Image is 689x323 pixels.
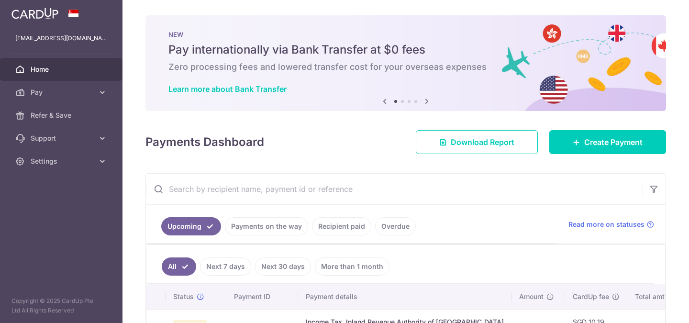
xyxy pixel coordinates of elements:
h4: Payments Dashboard [145,134,264,151]
span: Status [173,292,194,301]
a: Next 30 days [255,257,311,276]
a: Read more on statuses [568,220,654,229]
input: Search by recipient name, payment id or reference [146,174,643,204]
th: Payment details [298,284,511,309]
p: NEW [168,31,643,38]
img: CardUp [11,8,58,19]
th: Payment ID [226,284,298,309]
span: Amount [519,292,544,301]
span: Download Report [451,136,514,148]
p: [EMAIL_ADDRESS][DOMAIN_NAME] [15,33,107,43]
span: CardUp fee [573,292,609,301]
a: Overdue [375,217,416,235]
a: Upcoming [161,217,221,235]
img: Bank transfer banner [145,15,666,111]
h5: Pay internationally via Bank Transfer at $0 fees [168,42,643,57]
span: Create Payment [584,136,643,148]
a: Recipient paid [312,217,371,235]
a: Learn more about Bank Transfer [168,84,287,94]
span: Total amt. [635,292,667,301]
a: Payments on the way [225,217,308,235]
span: Pay [31,88,94,97]
a: Next 7 days [200,257,251,276]
h6: Zero processing fees and lowered transfer cost for your overseas expenses [168,61,643,73]
a: Create Payment [549,130,666,154]
span: Refer & Save [31,111,94,120]
span: Settings [31,156,94,166]
a: All [162,257,196,276]
a: Download Report [416,130,538,154]
span: Support [31,134,94,143]
iframe: Opens a widget where you can find more information [627,294,679,318]
span: Home [31,65,94,74]
span: Read more on statuses [568,220,645,229]
a: More than 1 month [315,257,389,276]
